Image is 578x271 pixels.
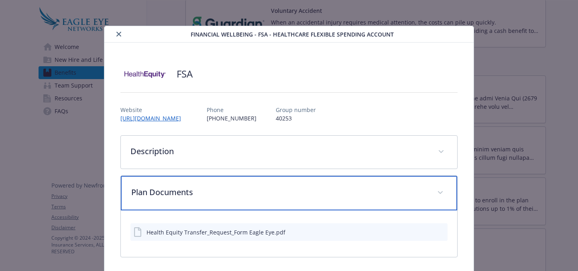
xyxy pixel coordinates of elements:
p: Description [130,145,428,157]
div: Health Equity Transfer_Request_Form Eagle Eye.pdf [147,228,285,236]
a: [URL][DOMAIN_NAME] [120,114,187,122]
div: Description [121,136,457,169]
p: [PHONE_NUMBER] [207,114,256,122]
img: Health Equity [120,62,169,86]
p: Website [120,106,187,114]
p: 40253 [276,114,316,122]
button: close [114,29,124,39]
div: Plan Documents [121,176,457,210]
button: download file [424,228,431,236]
button: preview file [437,228,444,236]
p: Phone [207,106,256,114]
h2: FSA [177,67,193,81]
span: Financial Wellbeing - FSA - Healthcare Flexible Spending Account [191,30,394,39]
p: Group number [276,106,316,114]
p: Plan Documents [131,186,427,198]
div: Plan Documents [121,210,457,257]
